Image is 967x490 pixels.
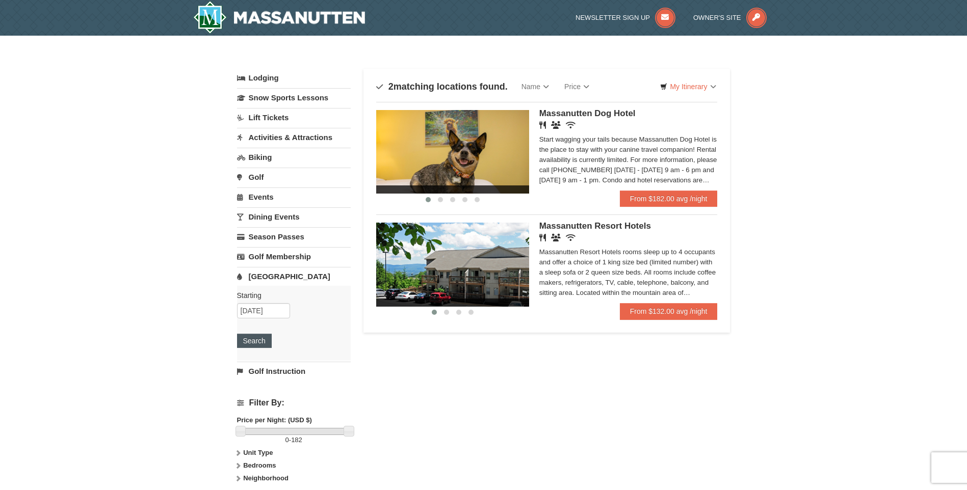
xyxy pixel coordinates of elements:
[576,14,650,21] span: Newsletter Sign Up
[285,436,289,444] span: 0
[237,128,351,147] a: Activities & Attractions
[693,14,741,21] span: Owner's Site
[693,14,767,21] a: Owner's Site
[557,76,597,97] a: Price
[551,121,561,129] i: Banquet Facilities
[237,69,351,87] a: Lodging
[539,234,546,241] i: Restaurant
[376,81,508,92] h4: matching locations found.
[237,108,351,127] a: Lift Tickets
[566,121,576,129] i: Wireless Internet (free)
[291,436,302,444] span: 182
[237,168,351,186] a: Golf
[514,76,557,97] a: Name
[237,227,351,246] a: Season Passes
[243,461,276,469] strong: Bedrooms
[620,190,718,207] a: From $182.00 avg /night
[237,334,272,348] button: Search
[539,221,651,231] span: Massanutten Resort Hotels
[576,14,675,21] a: Newsletter Sign Up
[566,234,576,241] i: Wireless Internet (free)
[237,247,351,266] a: Golf Membership
[539,121,546,129] i: Restaurant
[243,449,273,456] strong: Unit Type
[539,247,718,298] div: Massanutten Resort Hotels rooms sleep up to 4 occupants and offer a choice of 1 king size bed (li...
[237,207,351,226] a: Dining Events
[193,1,365,34] img: Massanutten Resort Logo
[237,88,351,107] a: Snow Sports Lessons
[243,474,289,482] strong: Neighborhood
[237,362,351,380] a: Golf Instruction
[237,267,351,286] a: [GEOGRAPHIC_DATA]
[237,435,351,445] label: -
[237,290,343,301] label: Starting
[237,187,351,206] a: Events
[620,303,718,319] a: From $132.00 avg /night
[237,416,312,424] strong: Price per Night: (USD $)
[539,108,636,118] span: Massanutten Dog Hotel
[539,134,718,185] div: Start wagging your tails because Massanutten Dog Hotel is the place to stay with your canine trav...
[388,81,394,92] span: 2
[551,234,561,241] i: Banquet Facilities
[193,1,365,34] a: Massanutten Resort
[237,398,351,407] h4: Filter By:
[237,148,351,167] a: Biking
[654,79,722,94] a: My Itinerary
